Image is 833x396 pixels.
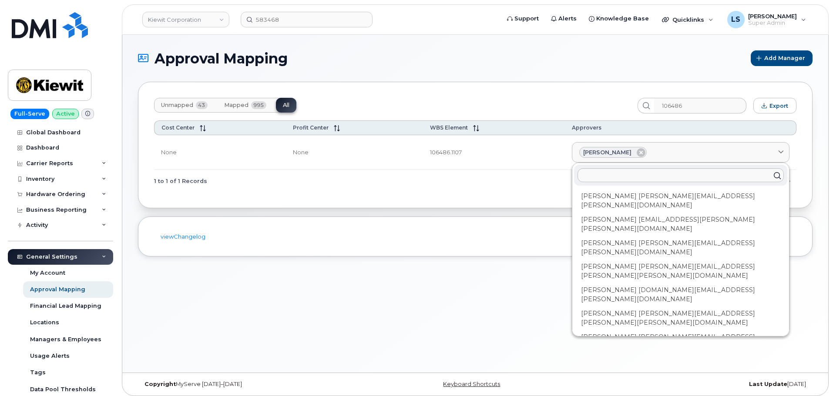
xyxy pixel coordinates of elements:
div: [PERSON_NAME] [PERSON_NAME][EMAIL_ADDRESS][PERSON_NAME][PERSON_NAME][DOMAIN_NAME] [574,306,787,330]
div: [PERSON_NAME] [PERSON_NAME][EMAIL_ADDRESS][PERSON_NAME][DOMAIN_NAME] [574,236,787,260]
span: Add Manager [764,54,805,62]
input: Search... [654,98,746,113]
span: Approval Mapping [155,51,288,66]
span: Mapped [224,102,249,109]
strong: Copyright [144,381,176,387]
span: WBS Element [430,124,468,131]
span: [PERSON_NAME] [583,148,631,156]
span: Profit Center [293,124,329,131]
a: viewChangelog [161,233,205,240]
span: Cost Center [161,124,195,131]
iframe: Messenger Launcher [795,358,826,389]
button: Export [753,98,796,113]
strong: Last Update [749,381,787,387]
div: [DATE] [588,381,813,388]
td: 106486.1107 [423,135,565,170]
span: 1 to 1 of 1 Records [154,175,207,188]
div: [PERSON_NAME] [DOMAIN_NAME][EMAIL_ADDRESS][PERSON_NAME][DOMAIN_NAME] [574,283,787,306]
td: None [286,135,423,170]
a: Keyboard Shortcuts [443,381,500,387]
div: [PERSON_NAME] [PERSON_NAME][EMAIL_ADDRESS][PERSON_NAME][PERSON_NAME][DOMAIN_NAME] [574,330,787,353]
div: [PERSON_NAME] [PERSON_NAME][EMAIL_ADDRESS][PERSON_NAME][DOMAIN_NAME] [574,189,787,213]
div: [PERSON_NAME] [PERSON_NAME][EMAIL_ADDRESS][PERSON_NAME][PERSON_NAME][DOMAIN_NAME] [574,260,787,283]
span: Export [769,103,788,109]
span: 43 [196,101,208,109]
div: MyServe [DATE]–[DATE] [138,381,363,388]
td: None [154,135,286,170]
span: 995 [251,101,266,109]
div: [PERSON_NAME] [EMAIL_ADDRESS][PERSON_NAME][PERSON_NAME][DOMAIN_NAME] [574,213,787,236]
button: Add Manager [751,50,813,66]
span: Approvers [572,124,601,131]
a: [PERSON_NAME] [572,142,789,163]
span: Unmapped [161,102,193,109]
